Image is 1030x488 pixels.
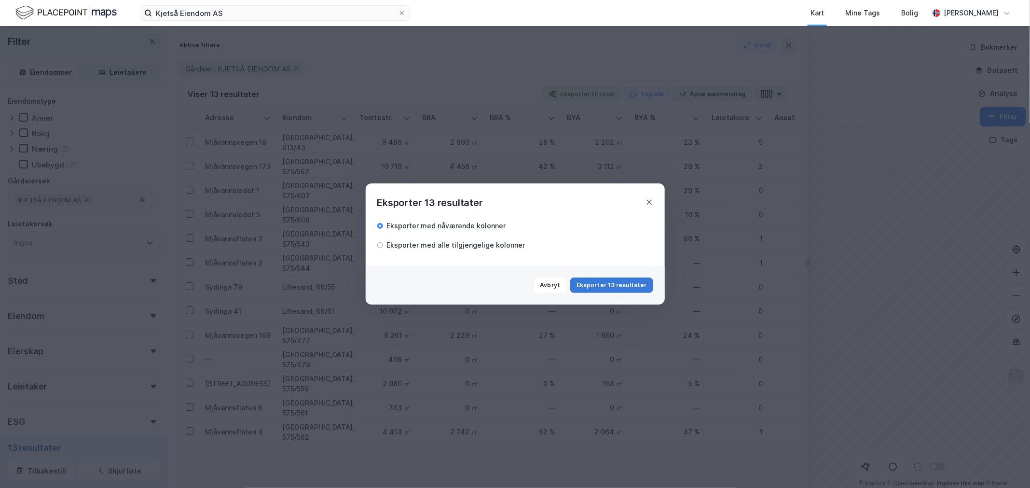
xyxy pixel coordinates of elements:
[845,7,880,19] div: Mine Tags
[387,239,525,251] div: Eksporter med alle tilgjengelige kolonner
[152,6,398,20] input: Søk på adresse, matrikkel, gårdeiere, leietakere eller personer
[15,4,117,21] img: logo.f888ab2527a4732fd821a326f86c7f29.svg
[901,7,918,19] div: Bolig
[982,442,1030,488] iframe: Chat Widget
[982,442,1030,488] div: Kontrollprogram for chat
[570,278,653,293] button: Eksporter 13 resultater
[944,7,999,19] div: [PERSON_NAME]
[810,7,824,19] div: Kart
[387,220,506,232] div: Eksporter med nåværende kolonner
[534,278,567,293] button: Avbryt
[377,195,483,210] div: Eksporter 13 resultater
